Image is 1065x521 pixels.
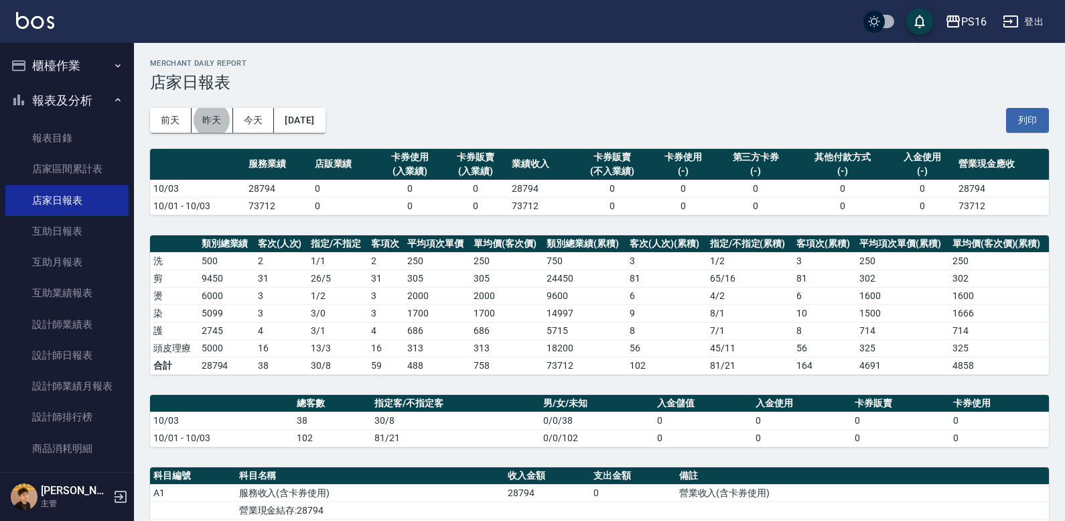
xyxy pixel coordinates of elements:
td: 250 [404,252,470,270]
td: 1700 [470,304,543,322]
td: 488 [404,357,470,374]
td: 5000 [198,339,255,357]
td: 1500 [856,304,949,322]
a: 報表目錄 [5,123,129,154]
th: 收入金額 [504,467,590,485]
td: 65 / 16 [707,270,793,287]
div: 第三方卡券 [719,150,792,164]
td: 28794 [508,180,574,197]
button: 登出 [997,9,1049,34]
table: a dense table [150,149,1049,215]
a: 互助業績報表 [5,278,129,308]
td: 0 [796,180,890,197]
td: 10 [793,304,856,322]
td: 護 [150,322,198,339]
a: 設計師日報表 [5,340,129,371]
div: 入金使用 [893,150,952,164]
a: 設計師業績表 [5,309,129,340]
td: 7 / 1 [707,322,793,339]
th: 單均價(客次價)(累積) [949,235,1049,253]
button: 櫃檯作業 [5,48,129,83]
td: 750 [543,252,626,270]
td: 0 [890,180,955,197]
td: 2 [368,252,405,270]
td: 9450 [198,270,255,287]
div: (-) [893,164,952,178]
td: 26 / 5 [307,270,367,287]
td: 0 [752,429,851,447]
th: 單均價(客次價) [470,235,543,253]
td: 81/21 [371,429,540,447]
td: 758 [470,357,543,374]
th: 類別總業績(累積) [543,235,626,253]
td: 2745 [198,322,255,339]
th: 卡券使用 [950,395,1049,412]
td: 合計 [150,357,198,374]
table: a dense table [150,235,1049,375]
th: 科目編號 [150,467,236,485]
th: 支出金額 [590,467,676,485]
td: 0 [575,180,650,197]
td: 0 [311,180,377,197]
td: 73712 [245,197,311,215]
td: A1 [150,484,236,502]
div: 其他付款方式 [799,150,886,164]
th: 平均項次單價(累積) [856,235,949,253]
td: 洗 [150,252,198,270]
td: 1600 [856,287,949,304]
td: 18200 [543,339,626,357]
button: 昨天 [192,108,233,133]
td: 302 [949,270,1049,287]
th: 備註 [676,467,1049,485]
td: 24450 [543,270,626,287]
td: 102 [626,357,707,374]
td: 28794 [504,484,590,502]
td: 0 [650,197,716,215]
td: 0/0/38 [540,412,654,429]
td: 0 [654,412,753,429]
td: 3 [368,287,405,304]
td: 81 [626,270,707,287]
td: 81/21 [707,357,793,374]
p: 主管 [41,498,109,510]
td: 4 / 2 [707,287,793,304]
th: 服務業績 [245,149,311,180]
td: 0 [311,197,377,215]
td: 325 [856,339,949,357]
td: 56 [793,339,856,357]
td: 9 [626,304,707,322]
td: 0 [377,180,443,197]
td: 313 [470,339,543,357]
div: (不入業績) [578,164,647,178]
div: PS16 [961,13,987,30]
div: (-) [719,164,792,178]
td: 686 [470,322,543,339]
td: 1600 [949,287,1049,304]
td: 250 [949,252,1049,270]
td: 16 [255,339,308,357]
td: 16 [368,339,405,357]
td: 686 [404,322,470,339]
td: 1 / 2 [707,252,793,270]
td: 10/03 [150,412,293,429]
td: 4 [368,322,405,339]
td: 8 / 1 [707,304,793,322]
td: 10/03 [150,180,245,197]
td: 714 [949,322,1049,339]
a: 店家區間累計表 [5,154,129,184]
td: 38 [255,357,308,374]
td: 5099 [198,304,255,322]
th: 類別總業績 [198,235,255,253]
a: 互助月報表 [5,247,129,278]
td: 6000 [198,287,255,304]
h3: 店家日報表 [150,73,1049,92]
td: 9600 [543,287,626,304]
td: 3 [368,304,405,322]
td: 3 / 1 [307,322,367,339]
td: 0 [654,429,753,447]
th: 業績收入 [508,149,574,180]
td: 28794 [245,180,311,197]
td: 250 [856,252,949,270]
td: 73712 [508,197,574,215]
td: 73712 [543,357,626,374]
